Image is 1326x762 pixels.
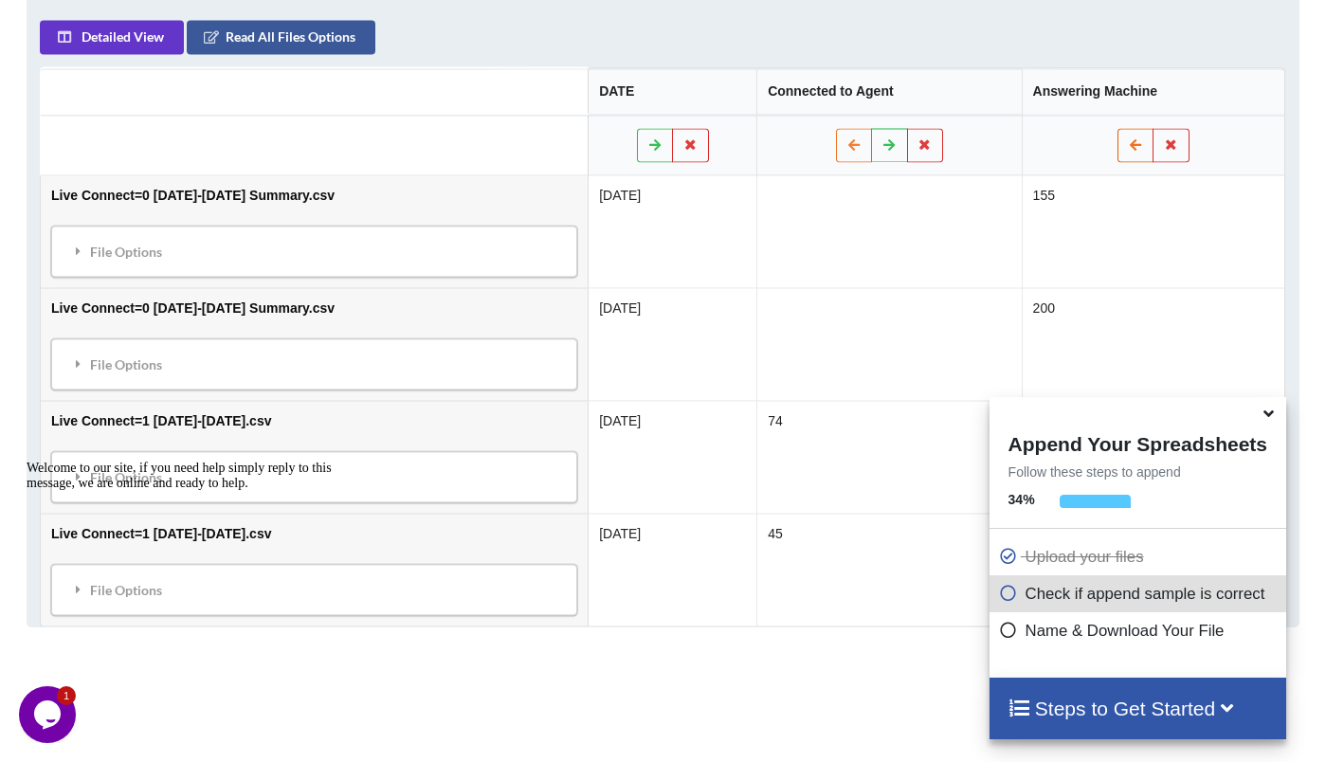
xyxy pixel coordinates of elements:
th: DATE [589,68,757,115]
td: [DATE] [589,400,757,513]
td: [DATE] [589,513,757,626]
div: File Options [57,344,572,384]
th: Connected to Agent [757,68,1022,115]
td: 200 [1022,287,1285,400]
td: Live Connect=0 [DATE]-[DATE] Summary.csv [41,287,588,400]
td: 45 [757,513,1022,626]
h4: Append Your Spreadsheets [990,427,1286,456]
p: Check if append sample is correct [999,582,1281,606]
p: Follow these steps to append [990,463,1286,481]
td: 74 [757,400,1022,513]
td: 155 [1022,175,1285,287]
button: Detailed View [40,20,184,54]
h4: Steps to Get Started [1008,697,1267,720]
th: Answering Machine [1022,68,1285,115]
td: [DATE] [589,175,757,287]
button: Read All Files Options [187,20,375,54]
iframe: chat widget [19,453,360,677]
td: [DATE] [589,287,757,400]
b: 34 % [1008,492,1035,507]
iframe: chat widget [19,686,80,743]
span: Welcome to our site, if you need help simply reply to this message, we are online and ready to help. [8,8,313,37]
td: Live Connect=1 [DATE]-[DATE].csv [41,400,588,513]
div: File Options [57,231,572,271]
p: Name & Download Your File [999,619,1281,643]
p: Upload your files [999,545,1281,569]
td: Live Connect=0 [DATE]-[DATE] Summary.csv [41,175,588,287]
div: Welcome to our site, if you need help simply reply to this message, we are online and ready to help. [8,8,349,38]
